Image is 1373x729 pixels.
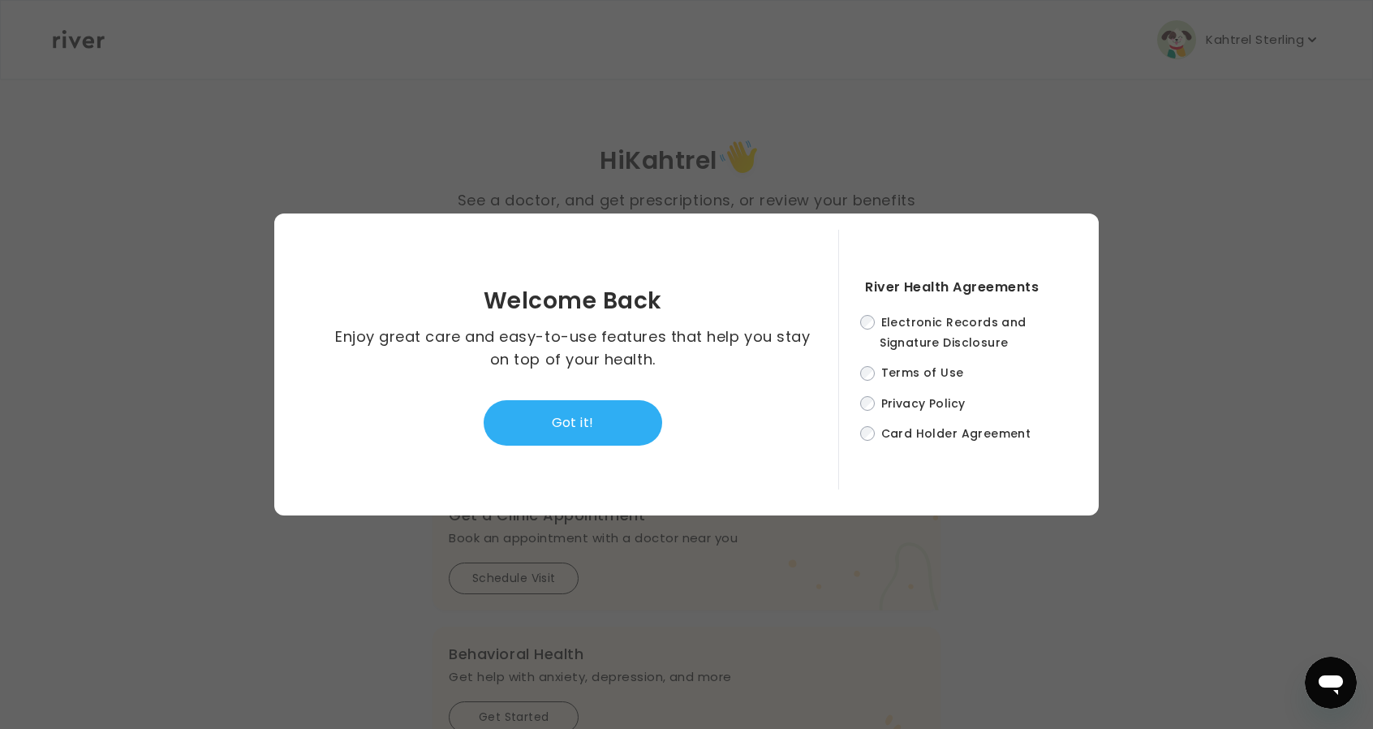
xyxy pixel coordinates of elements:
p: Enjoy great care and easy-to-use features that help you stay on top of your health. [334,326,811,371]
button: Got it! [484,400,662,446]
span: Privacy Policy [881,395,966,412]
span: Terms of Use [881,365,964,382]
h3: Welcome Back [484,290,662,313]
span: Card Holder Agreement [881,425,1031,442]
iframe: Button to launch messaging window [1305,657,1357,709]
span: Electronic Records and Signature Disclosure [880,314,1027,351]
h4: River Health Agreements [865,276,1066,299]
